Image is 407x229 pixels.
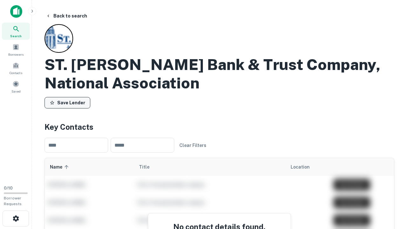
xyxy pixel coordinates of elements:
span: Contacts [10,70,22,75]
iframe: Chat Widget [375,178,407,209]
span: Borrower Requests [4,196,22,206]
a: Borrowers [2,41,30,58]
h2: ST. [PERSON_NAME] Bank & Trust Company, National Association [45,55,394,92]
a: Search [2,23,30,40]
span: Saved [11,89,21,94]
button: Save Lender [45,97,90,108]
span: Search [10,33,22,38]
a: Saved [2,78,30,95]
img: capitalize-icon.png [10,5,22,18]
button: Back to search [43,10,90,22]
button: Clear Filters [177,140,209,151]
span: 0 / 10 [4,186,13,191]
span: Borrowers [8,52,24,57]
h4: Key Contacts [45,121,394,133]
a: Contacts [2,59,30,77]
